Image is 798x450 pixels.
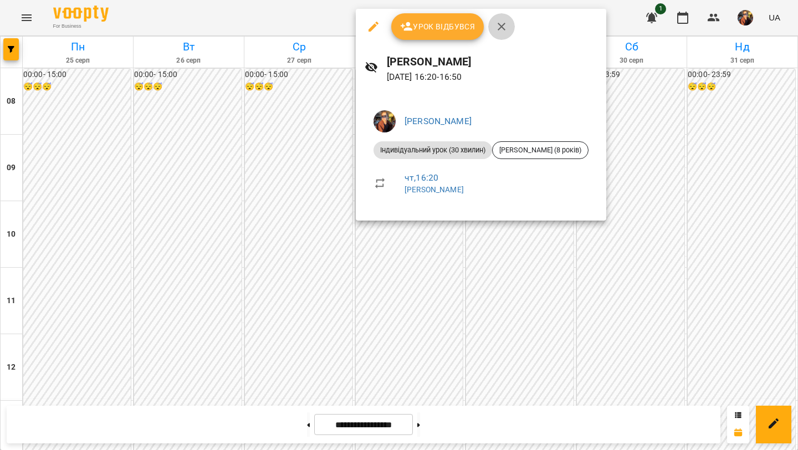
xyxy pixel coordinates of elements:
[405,116,472,126] a: [PERSON_NAME]
[374,110,396,132] img: 64c67bdf17accf7feec17070992476f4.jpg
[405,172,438,183] a: чт , 16:20
[400,20,475,33] span: Урок відбувся
[391,13,484,40] button: Урок відбувся
[492,141,589,159] div: [PERSON_NAME] (8 років)
[374,145,492,155] span: Індивідуальний урок (30 хвилин)
[405,185,464,194] a: [PERSON_NAME]
[387,53,597,70] h6: [PERSON_NAME]
[387,70,597,84] p: [DATE] 16:20 - 16:50
[493,145,588,155] span: [PERSON_NAME] (8 років)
